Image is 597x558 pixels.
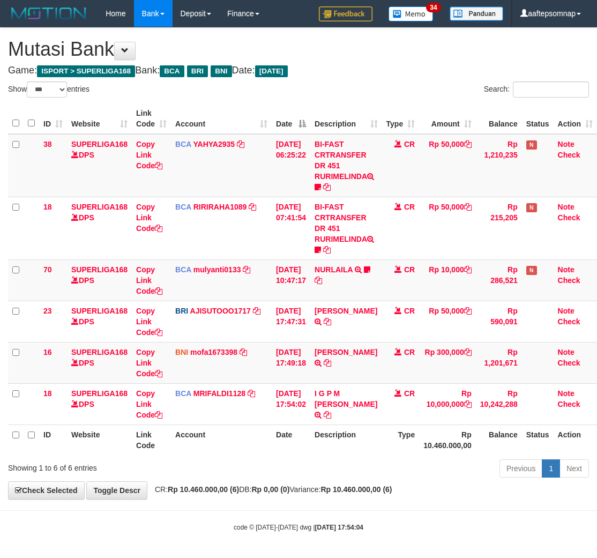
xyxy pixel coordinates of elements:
a: Check [558,317,580,326]
a: Toggle Descr [86,481,147,500]
td: DPS [67,197,132,259]
td: Rp 10,000,000 [419,383,476,425]
a: NURLAILA [315,265,353,274]
th: Date [272,425,310,455]
a: Copy HIBAN ABDULLAH to clipboard [324,317,331,326]
a: Copy Rp 10,000 to clipboard [464,265,472,274]
td: DPS [67,259,132,301]
a: Check [558,151,580,159]
td: Rp 50,000 [419,301,476,342]
select: Showentries [27,81,67,98]
a: Copy I G P M KEVIN NATA to clipboard [324,411,331,419]
a: Copy Rp 50,000 to clipboard [464,203,472,211]
th: Account: activate to sort column ascending [171,103,272,134]
a: Copy AJISUTOOO1717 to clipboard [253,307,260,315]
a: Copy Link Code [136,348,162,378]
a: Copy RIRIRAHA1089 to clipboard [249,203,256,211]
td: Rp 1,210,235 [476,134,522,197]
a: YAHYA2935 [193,140,235,148]
img: MOTION_logo.png [8,5,89,21]
td: DPS [67,301,132,342]
a: mulyanti0133 [193,265,241,274]
span: 18 [43,389,52,398]
th: Description [310,425,382,455]
span: BRI [187,65,208,77]
span: 23 [43,307,52,315]
td: DPS [67,342,132,383]
span: CR [404,265,415,274]
td: Rp 215,205 [476,197,522,259]
a: Note [558,140,574,148]
a: Check [558,213,580,222]
a: Note [558,307,574,315]
span: CR [404,203,415,211]
td: Rp 1,201,671 [476,342,522,383]
span: Has Note [526,266,537,275]
td: [DATE] 17:54:02 [272,383,310,425]
a: Check Selected [8,481,85,500]
a: Copy Link Code [136,203,162,233]
th: Balance [476,103,522,134]
a: Next [559,459,589,478]
a: [PERSON_NAME] [315,307,377,315]
span: CR [404,389,415,398]
a: Copy MRIFALDI1128 to clipboard [248,389,255,398]
strong: [DATE] 17:54:04 [315,524,363,531]
small: code © [DATE]-[DATE] dwg | [234,524,363,531]
a: Copy Link Code [136,389,162,419]
h1: Mutasi Bank [8,39,589,60]
th: Account [171,425,272,455]
a: SUPERLIGA168 [71,348,128,356]
a: Note [558,348,574,356]
a: Copy AHMAD NURKHOLIS to clipboard [324,359,331,367]
a: SUPERLIGA168 [71,203,128,211]
td: BI-FAST CRTRANSFER DR 451 RURIMELINDA [310,197,382,259]
img: Feedback.jpg [319,6,372,21]
th: Link Code: activate to sort column ascending [132,103,171,134]
a: Copy YAHYA2935 to clipboard [237,140,244,148]
strong: Rp 0,00 (0) [252,485,290,494]
a: Copy Rp 50,000 to clipboard [464,307,472,315]
img: Button%20Memo.svg [389,6,434,21]
td: BI-FAST CRTRANSFER DR 451 RURIMELINDA [310,134,382,197]
th: Amount: activate to sort column ascending [419,103,476,134]
a: MRIFALDI1128 [193,389,245,398]
a: RIRIRAHA1089 [193,203,247,211]
strong: Rp 10.460.000,00 (6) [168,485,239,494]
div: Showing 1 to 6 of 6 entries [8,458,241,473]
img: panduan.png [450,6,503,21]
th: Link Code [132,425,171,455]
th: Website [67,425,132,455]
span: BNI [211,65,232,77]
th: Description: activate to sort column ascending [310,103,382,134]
span: CR [404,307,415,315]
a: Copy BI-FAST CRTRANSFER DR 451 RURIMELINDA to clipboard [323,245,331,254]
strong: Rp 10.460.000,00 (6) [320,485,392,494]
th: Type: activate to sort column ascending [382,103,420,134]
span: BCA [160,65,184,77]
th: Status [522,103,554,134]
th: ID: activate to sort column ascending [39,103,67,134]
a: Copy Rp 50,000 to clipboard [464,140,472,148]
a: Copy Link Code [136,265,162,295]
label: Show entries [8,81,89,98]
a: Copy NURLAILA to clipboard [315,276,322,285]
span: CR [404,348,415,356]
td: Rp 590,091 [476,301,522,342]
span: BNI [175,348,188,356]
td: DPS [67,134,132,197]
td: Rp 50,000 [419,134,476,197]
a: Note [558,389,574,398]
a: Copy Rp 10,000,000 to clipboard [464,400,472,408]
a: Copy Link Code [136,140,162,170]
span: BCA [175,265,191,274]
th: Rp 10.460.000,00 [419,425,476,455]
td: Rp 10,242,288 [476,383,522,425]
a: SUPERLIGA168 [71,307,128,315]
a: AJISUTOOO1717 [190,307,251,315]
span: [DATE] [255,65,288,77]
td: [DATE] 10:47:17 [272,259,310,301]
a: Note [558,203,574,211]
td: DPS [67,383,132,425]
span: CR [404,140,415,148]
